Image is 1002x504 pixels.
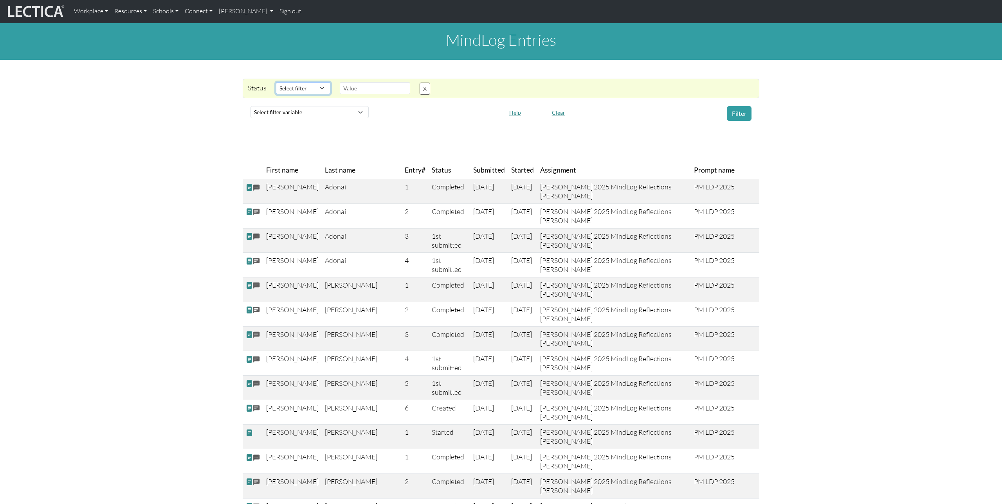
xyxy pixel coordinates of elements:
td: [DATE] [508,326,537,351]
span: comments [253,281,260,290]
td: [PERSON_NAME] [263,302,322,326]
span: comments [253,453,260,462]
td: [PERSON_NAME] [322,375,402,400]
td: [DATE] [508,400,537,425]
span: comments [253,404,260,413]
td: Started [429,425,470,449]
td: [DATE] [470,326,508,351]
td: 6 [402,400,429,425]
span: comments [253,355,260,364]
td: [DATE] [508,351,537,376]
span: view [246,183,253,191]
td: [DATE] [508,425,537,449]
td: 4 [402,351,429,376]
td: Created [429,400,470,425]
td: [DATE] [508,203,537,228]
td: [PERSON_NAME] 2025 MindLog Reflections [PERSON_NAME] [537,253,691,277]
td: [DATE] [470,203,508,228]
td: [PERSON_NAME] 2025 MindLog Reflections [PERSON_NAME] [537,351,691,376]
td: Adonai [322,228,402,253]
td: PM LDP 2025 [691,277,759,302]
span: view [246,355,253,363]
a: Help [506,108,524,116]
td: 4 [402,253,429,277]
td: Adonai [322,253,402,277]
td: Adonai [322,203,402,228]
button: Filter [727,106,751,121]
td: [PERSON_NAME] [263,351,322,376]
span: view [246,208,253,216]
td: [PERSON_NAME] [263,375,322,400]
td: [DATE] [470,375,508,400]
span: comments [253,478,260,487]
td: [PERSON_NAME] [322,277,402,302]
td: [DATE] [470,302,508,326]
td: [PERSON_NAME] 2025 MindLog Reflections [PERSON_NAME] [537,473,691,498]
td: [DATE] [508,277,537,302]
td: Completed [429,326,470,351]
td: Completed [429,277,470,302]
td: [PERSON_NAME] 2025 MindLog Reflections [PERSON_NAME] [537,375,691,400]
span: comments [253,306,260,315]
a: Workplace [71,3,111,20]
td: 5 [402,375,429,400]
td: [PERSON_NAME] [263,203,322,228]
td: PM LDP 2025 [691,400,759,425]
td: PM LDP 2025 [691,228,759,253]
td: [PERSON_NAME] [263,425,322,449]
a: Resources [111,3,150,20]
a: [PERSON_NAME] [216,3,276,20]
input: Value [340,82,410,94]
td: [DATE] [470,179,508,204]
td: [DATE] [470,277,508,302]
th: Submitted [470,162,508,179]
td: Completed [429,179,470,204]
td: 3 [402,228,429,253]
td: PM LDP 2025 [691,302,759,326]
span: view [246,380,253,388]
td: 2 [402,473,429,498]
td: [PERSON_NAME] [322,425,402,449]
td: [PERSON_NAME] [322,473,402,498]
td: [DATE] [508,473,537,498]
td: Adonai [322,179,402,204]
span: comments [253,380,260,389]
td: [PERSON_NAME] [322,326,402,351]
td: Completed [429,449,470,474]
span: view [246,232,253,241]
td: [PERSON_NAME] [263,449,322,474]
td: [PERSON_NAME] [322,400,402,425]
td: [PERSON_NAME] 2025 MindLog Reflections [PERSON_NAME] [537,203,691,228]
span: view [246,281,253,290]
td: [DATE] [470,449,508,474]
td: [DATE] [470,253,508,277]
th: Started [508,162,537,179]
td: [PERSON_NAME] [263,179,322,204]
th: Entry# [402,162,429,179]
td: [PERSON_NAME] [263,326,322,351]
th: First name [263,162,322,179]
td: 1st submitted [429,228,470,253]
td: 1 [402,425,429,449]
td: Completed [429,473,470,498]
td: PM LDP 2025 [691,203,759,228]
td: [DATE] [508,253,537,277]
td: [PERSON_NAME] [263,228,322,253]
td: [DATE] [508,228,537,253]
th: Last name [322,162,402,179]
td: 1 [402,179,429,204]
td: [DATE] [508,179,537,204]
span: view [246,478,253,486]
span: comments [253,331,260,340]
th: Assignment [537,162,691,179]
td: PM LDP 2025 [691,253,759,277]
span: comments [253,183,260,192]
td: 2 [402,203,429,228]
td: 1st submitted [429,375,470,400]
td: [PERSON_NAME] 2025 MindLog Reflections [PERSON_NAME] [537,425,691,449]
button: X [420,83,430,95]
button: Help [506,106,524,119]
td: 3 [402,326,429,351]
td: [DATE] [508,302,537,326]
td: [PERSON_NAME] 2025 MindLog Reflections [PERSON_NAME] [537,277,691,302]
